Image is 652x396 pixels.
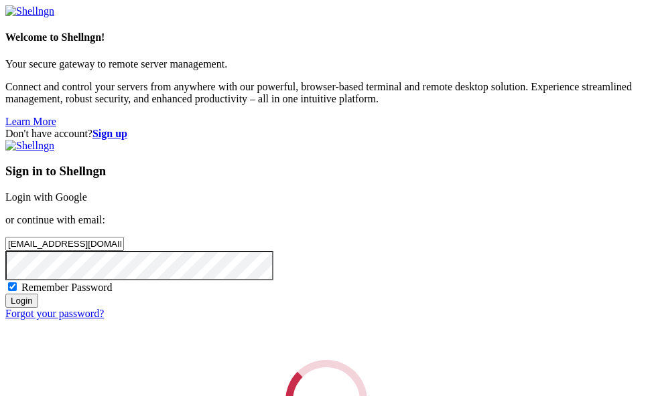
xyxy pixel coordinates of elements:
[21,282,113,293] span: Remember Password
[5,116,56,127] a: Learn More
[5,81,647,105] p: Connect and control your servers from anywhere with our powerful, browser-based terminal and remo...
[8,282,17,291] input: Remember Password
[5,31,647,43] h4: Welcome to Shellngn!
[5,214,647,226] p: or continue with email:
[5,58,647,70] p: Your secure gateway to remote server management.
[5,191,87,203] a: Login with Google
[5,237,124,251] input: Email address
[5,140,54,152] img: Shellngn
[5,294,38,308] input: Login
[5,308,104,319] a: Forgot your password?
[5,164,647,179] h3: Sign in to Shellngn
[5,128,647,140] div: Don't have account?
[92,128,127,139] a: Sign up
[5,5,54,17] img: Shellngn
